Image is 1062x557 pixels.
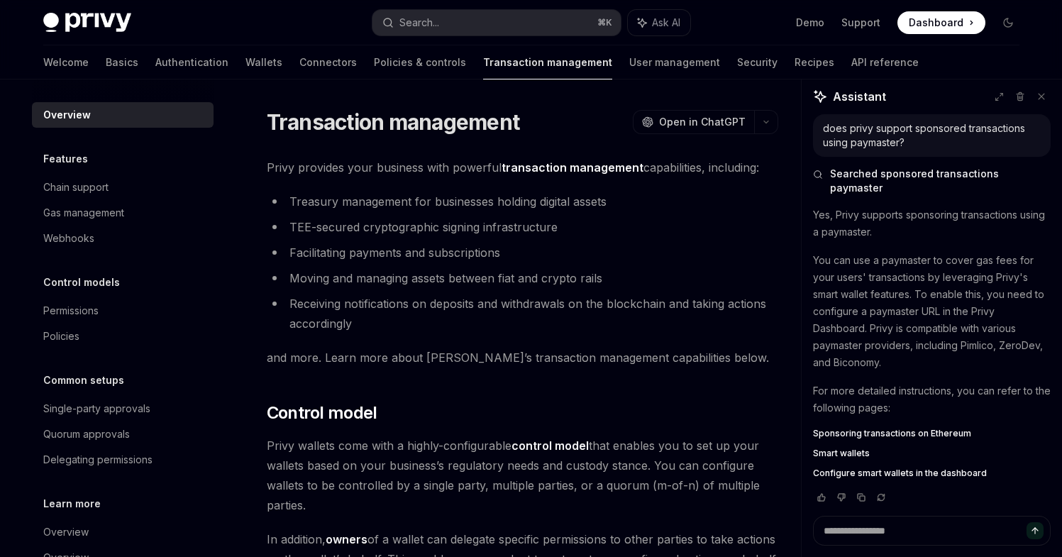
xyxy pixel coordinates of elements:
[813,468,987,479] span: Configure smart wallets in the dashboard
[813,428,971,439] span: Sponsoring transactions on Ethereum
[652,16,680,30] span: Ask AI
[32,396,214,421] a: Single-party approvals
[628,10,690,35] button: Ask AI
[830,167,1051,195] span: Searched sponsored transactions paymaster
[106,45,138,79] a: Basics
[43,150,88,167] h5: Features
[43,274,120,291] h5: Control models
[43,179,109,196] div: Chain support
[43,302,99,319] div: Permissions
[633,110,754,134] button: Open in ChatGPT
[43,13,131,33] img: dark logo
[267,158,778,177] span: Privy provides your business with powerful capabilities, including:
[267,192,778,211] li: Treasury management for businesses holding digital assets
[267,402,377,424] span: Control model
[43,372,124,389] h5: Common setups
[813,468,1051,479] a: Configure smart wallets in the dashboard
[851,45,919,79] a: API reference
[267,294,778,333] li: Receiving notifications on deposits and withdrawals on the blockchain and taking actions accordingly
[813,382,1051,417] p: For more detailed instructions, you can refer to the following pages:
[267,348,778,368] span: and more. Learn more about [PERSON_NAME]’s transaction management capabilities below.
[32,324,214,349] a: Policies
[483,45,612,79] a: Transaction management
[32,226,214,251] a: Webhooks
[813,428,1051,439] a: Sponsoring transactions on Ethereum
[502,160,643,175] strong: transaction management
[32,421,214,447] a: Quorum approvals
[43,328,79,345] div: Policies
[299,45,357,79] a: Connectors
[267,243,778,263] li: Facilitating payments and subscriptions
[897,11,985,34] a: Dashboard
[997,11,1019,34] button: Toggle dark mode
[813,448,1051,459] a: Smart wallets
[597,17,612,28] span: ⌘ K
[372,10,621,35] button: Search...⌘K
[399,14,439,31] div: Search...
[32,519,214,545] a: Overview
[813,252,1051,371] p: You can use a paymaster to cover gas fees for your users' transactions by leveraging Privy's smar...
[796,16,824,30] a: Demo
[823,121,1041,150] div: does privy support sponsored transactions using paymaster?
[267,268,778,288] li: Moving and managing assets between fiat and crypto rails
[813,448,870,459] span: Smart wallets
[909,16,963,30] span: Dashboard
[43,495,101,512] h5: Learn more
[267,217,778,237] li: TEE-secured cryptographic signing infrastructure
[833,88,886,105] span: Assistant
[43,426,130,443] div: Quorum approvals
[795,45,834,79] a: Recipes
[1027,522,1044,539] button: Send message
[813,167,1051,195] button: Searched sponsored transactions paymaster
[43,400,150,417] div: Single-party approvals
[267,436,778,515] span: Privy wallets come with a highly-configurable that enables you to set up your wallets based on yo...
[32,447,214,473] a: Delegating permissions
[326,532,367,547] a: owners
[813,206,1051,241] p: Yes, Privy supports sponsoring transactions using a paymaster.
[43,524,89,541] div: Overview
[155,45,228,79] a: Authentication
[245,45,282,79] a: Wallets
[32,175,214,200] a: Chain support
[43,451,153,468] div: Delegating permissions
[267,109,520,135] h1: Transaction management
[32,200,214,226] a: Gas management
[511,439,589,453] a: control model
[841,16,880,30] a: Support
[629,45,720,79] a: User management
[32,102,214,128] a: Overview
[737,45,778,79] a: Security
[43,230,94,247] div: Webhooks
[43,204,124,221] div: Gas management
[43,45,89,79] a: Welcome
[374,45,466,79] a: Policies & controls
[659,115,746,129] span: Open in ChatGPT
[32,298,214,324] a: Permissions
[43,106,91,123] div: Overview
